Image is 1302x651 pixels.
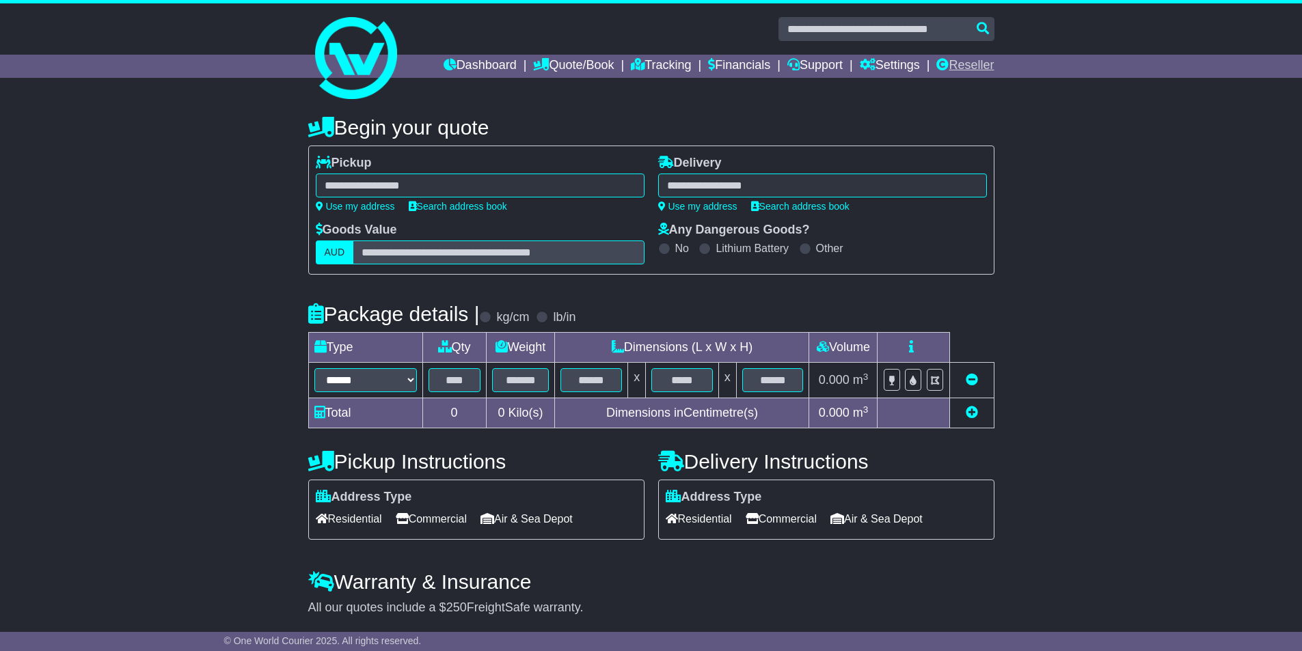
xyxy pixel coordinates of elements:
label: Any Dangerous Goods? [658,223,810,238]
td: 0 [422,398,486,428]
div: All our quotes include a $ FreightSafe warranty. [308,600,994,615]
h4: Begin your quote [308,116,994,139]
span: Air & Sea Depot [480,508,573,529]
label: Pickup [316,156,372,171]
a: Remove this item [966,373,978,387]
label: Address Type [666,490,762,505]
span: m [853,373,869,387]
a: Use my address [658,201,737,212]
span: Commercial [396,508,467,529]
td: Type [308,333,422,363]
span: Residential [316,508,382,529]
a: Dashboard [444,55,517,78]
td: x [718,363,736,398]
a: Add new item [966,406,978,419]
span: 0 [498,406,504,419]
span: © One World Courier 2025. All rights reserved. [224,635,422,646]
td: Kilo(s) [486,398,555,428]
a: Financials [708,55,770,78]
label: Goods Value [316,223,397,238]
h4: Package details | [308,303,480,325]
td: Weight [486,333,555,363]
h4: Warranty & Insurance [308,570,994,593]
span: Commercial [746,508,817,529]
span: Residential [666,508,732,529]
label: Other [816,242,843,255]
label: lb/in [553,310,575,325]
span: 0.000 [819,373,850,387]
a: Search address book [409,201,507,212]
a: Use my address [316,201,395,212]
sup: 3 [863,372,869,382]
label: Address Type [316,490,412,505]
span: Air & Sea Depot [830,508,923,529]
label: Delivery [658,156,722,171]
a: Reseller [936,55,994,78]
label: No [675,242,689,255]
td: Volume [809,333,878,363]
h4: Pickup Instructions [308,450,645,473]
td: Qty [422,333,486,363]
td: Dimensions in Centimetre(s) [555,398,809,428]
td: Dimensions (L x W x H) [555,333,809,363]
sup: 3 [863,404,869,415]
label: AUD [316,240,354,264]
td: Total [308,398,422,428]
a: Search address book [751,201,850,212]
a: Settings [860,55,920,78]
label: kg/cm [496,310,529,325]
a: Support [787,55,843,78]
span: 250 [446,600,467,614]
span: m [853,406,869,419]
td: x [628,363,646,398]
h4: Delivery Instructions [658,450,994,473]
span: 0.000 [819,406,850,419]
a: Quote/Book [533,55,614,78]
label: Lithium Battery [716,242,789,255]
a: Tracking [631,55,691,78]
